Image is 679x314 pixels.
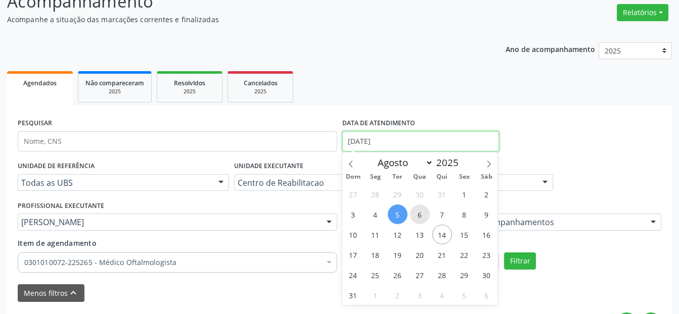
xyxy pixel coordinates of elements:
span: Setembro 5, 2025 [455,285,474,305]
span: Setembro 4, 2025 [432,285,452,305]
span: Agosto 25, 2025 [366,265,385,285]
span: Julho 29, 2025 [388,184,408,204]
span: Julho 31, 2025 [432,184,452,204]
span: Agosto 5, 2025 [388,204,408,224]
div: 2025 [164,88,215,95]
span: Setembro 2, 2025 [388,285,408,305]
span: Agosto 13, 2025 [410,225,430,244]
span: Agosto 2, 2025 [477,184,496,204]
span: Agosto 31, 2025 [343,285,363,305]
p: Ano de acompanhamento [506,42,595,55]
span: Julho 30, 2025 [410,184,430,204]
span: Agosto 14, 2025 [432,225,452,244]
span: Seg [364,174,386,180]
input: Selecione um intervalo [342,131,500,151]
span: Agosto 27, 2025 [410,265,430,285]
span: Setembro 6, 2025 [477,285,496,305]
span: Dom [342,174,365,180]
span: Agosto 26, 2025 [388,265,408,285]
span: Agosto 7, 2025 [432,204,452,224]
span: Agosto 15, 2025 [455,225,474,244]
label: UNIDADE DE REFERÊNCIA [18,159,95,174]
span: Agosto 29, 2025 [455,265,474,285]
span: Agendados [23,79,57,87]
span: Agosto 4, 2025 [366,204,385,224]
span: Agosto 30, 2025 [477,265,496,285]
span: Agosto 28, 2025 [432,265,452,285]
span: Agosto 9, 2025 [477,204,496,224]
span: Agosto 16, 2025 [477,225,496,244]
span: Agosto 17, 2025 [343,245,363,265]
i: keyboard_arrow_up [68,287,79,298]
span: Agosto 22, 2025 [455,245,474,265]
span: Sex [453,174,475,180]
div: 2025 [85,88,144,95]
span: Julho 28, 2025 [366,184,385,204]
span: [PERSON_NAME] [21,217,316,227]
span: Agosto 24, 2025 [343,265,363,285]
label: PESQUISAR [18,116,52,131]
span: Agosto 19, 2025 [388,245,408,265]
p: Acompanhe a situação das marcações correntes e finalizadas [7,14,473,25]
span: Julho 27, 2025 [343,184,363,204]
span: Agosto 12, 2025 [388,225,408,244]
span: Agosto 23, 2025 [477,245,496,265]
input: Nome, CNS [18,131,337,151]
input: Year [433,156,467,169]
span: Sáb [475,174,497,180]
span: Ter [386,174,409,180]
span: 0301010072-225265 - Médico Oftalmologista [24,257,321,268]
button: Relatórios [617,4,668,21]
span: Centro de Reabilitacao [238,178,533,188]
span: Agosto 11, 2025 [366,225,385,244]
span: Qua [409,174,431,180]
select: Month [373,155,434,170]
span: Todas as UBS [21,178,208,188]
span: Agosto 3, 2025 [343,204,363,224]
button: Filtrar [504,252,536,270]
button: Menos filtroskeyboard_arrow_up [18,284,84,302]
span: Agosto 18, 2025 [366,245,385,265]
span: Setembro 3, 2025 [410,285,430,305]
div: 2025 [235,88,286,95]
span: Resolvidos [174,79,205,87]
span: Não compareceram [85,79,144,87]
span: Agosto 20, 2025 [410,245,430,265]
label: UNIDADE EXECUTANTE [234,159,303,174]
span: Item de agendamento [18,238,97,248]
span: Agosto 6, 2025 [410,204,430,224]
span: Agosto 8, 2025 [455,204,474,224]
span: Agosto 1, 2025 [455,184,474,204]
span: Agosto 21, 2025 [432,245,452,265]
span: Agosto 10, 2025 [343,225,363,244]
span: Cancelados [244,79,278,87]
span: Qui [431,174,453,180]
span: Setembro 1, 2025 [366,285,385,305]
label: DATA DE ATENDIMENTO [342,116,415,131]
label: PROFISSIONAL EXECUTANTE [18,198,104,214]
